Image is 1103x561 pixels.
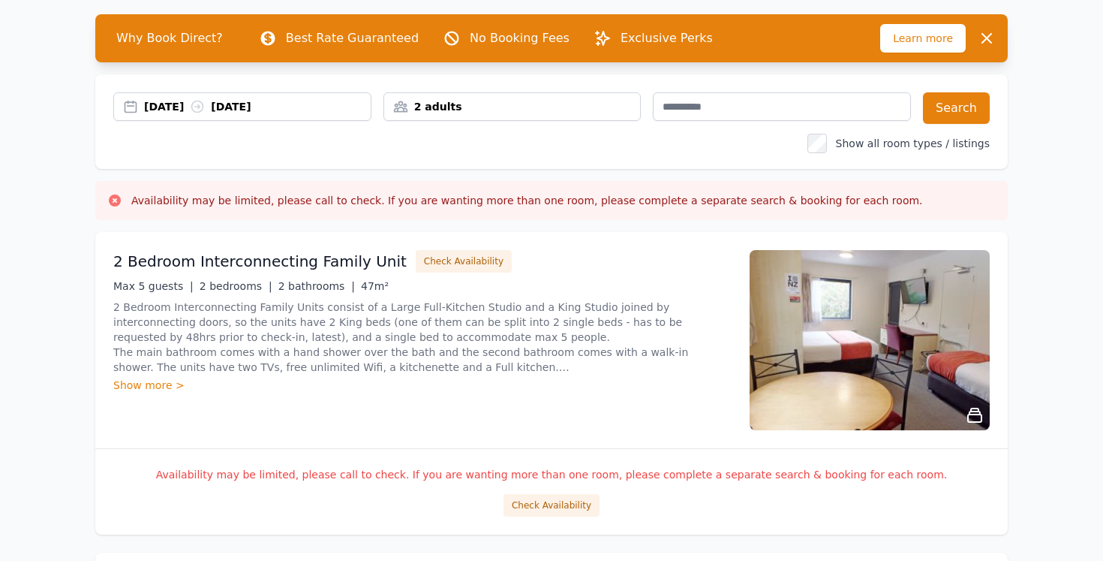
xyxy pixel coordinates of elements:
[361,280,389,292] span: 47m²
[113,300,732,375] p: 2 Bedroom Interconnecting Family Units consist of a Large Full-Kitchen Studio and a King Studio j...
[113,251,407,272] h3: 2 Bedroom Interconnecting Family Unit
[880,24,966,53] span: Learn more
[144,99,371,114] div: [DATE] [DATE]
[416,250,512,273] button: Check Availability
[470,29,570,47] p: No Booking Fees
[384,99,641,114] div: 2 adults
[113,467,990,482] p: Availability may be limited, please call to check. If you are wanting more than one room, please ...
[278,280,355,292] span: 2 bathrooms |
[104,23,235,53] span: Why Book Direct?
[923,92,990,124] button: Search
[113,280,194,292] span: Max 5 guests |
[113,378,732,393] div: Show more >
[836,137,990,149] label: Show all room types / listings
[503,494,600,517] button: Check Availability
[621,29,713,47] p: Exclusive Perks
[200,280,272,292] span: 2 bedrooms |
[131,193,923,208] h3: Availability may be limited, please call to check. If you are wanting more than one room, please ...
[286,29,419,47] p: Best Rate Guaranteed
